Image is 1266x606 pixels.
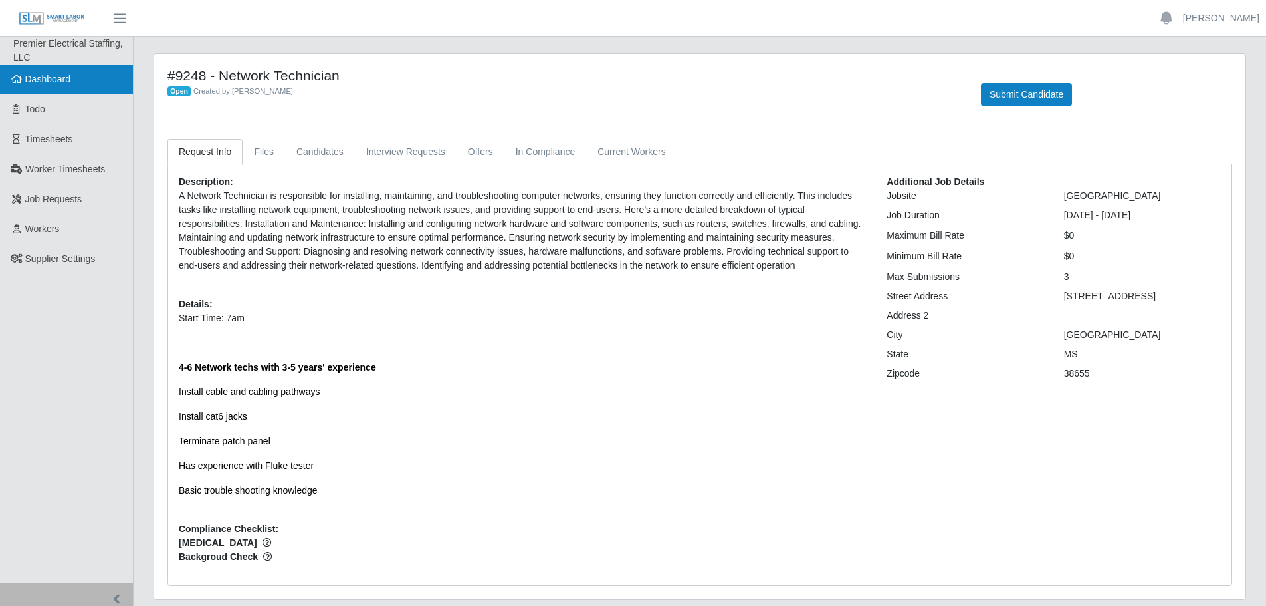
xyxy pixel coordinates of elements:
[1054,208,1231,222] div: [DATE] - [DATE]
[179,411,247,422] span: Install cat6 jacks
[13,38,123,63] span: Premier Electrical Staffing, LLC
[25,104,45,114] span: Todo
[25,224,60,234] span: Workers
[877,328,1053,342] div: City
[1054,328,1231,342] div: [GEOGRAPHIC_DATA]
[25,194,82,204] span: Job Requests
[179,299,213,309] b: Details:
[877,270,1053,284] div: Max Submissions
[179,386,320,397] span: Install cable and cabling pathways
[877,249,1053,263] div: Minimum Bill Rate
[179,536,867,550] span: [MEDICAL_DATA]
[586,139,677,165] a: Current Workers
[877,208,1053,222] div: Job Duration
[355,139,457,165] a: Interview Requests
[1054,229,1231,243] div: $0
[877,229,1053,243] div: Maximum Bill Rate
[25,74,71,84] span: Dashboard
[179,189,867,273] p: A Network Technician is responsible for installing, maintaining, and troubleshooting computer net...
[1054,289,1231,303] div: [STREET_ADDRESS]
[504,139,587,165] a: In Compliance
[877,289,1053,303] div: Street Address
[179,311,867,325] p: Start Time: 7am
[877,347,1053,361] div: State
[179,460,314,471] span: Has experience with Fluke tester
[877,367,1053,380] div: Zipcode
[179,524,278,534] b: Compliance Checklist:
[179,176,233,187] b: Description:
[167,67,961,84] h4: #9248 - Network Technician
[887,176,984,187] b: Additional Job Details
[1054,270,1231,284] div: 3
[179,485,318,496] span: Basic trouble shooting knowledge
[25,164,105,174] span: Worker Timesheets
[179,362,376,373] span: 4-6 Network techs with 3-5 years' experience
[457,139,504,165] a: Offers
[981,83,1072,106] button: Submit Candidate
[167,86,191,97] span: Open
[25,134,73,144] span: Timesheets
[285,139,355,165] a: Candidates
[193,87,293,95] span: Created by [PERSON_NAME]
[19,11,85,26] img: SLM Logo
[1054,367,1231,380] div: 38655
[25,253,96,264] span: Supplier Settings
[1054,249,1231,263] div: $0
[1054,347,1231,361] div: MS
[877,189,1053,203] div: Jobsite
[877,309,1053,323] div: Address 2
[167,139,243,165] a: Request Info
[1054,189,1231,203] div: [GEOGRAPHIC_DATA]
[1183,11,1259,25] a: [PERSON_NAME]
[179,550,867,564] span: Backgroud Check
[243,139,285,165] a: Files
[179,436,270,446] span: Terminate patch panel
